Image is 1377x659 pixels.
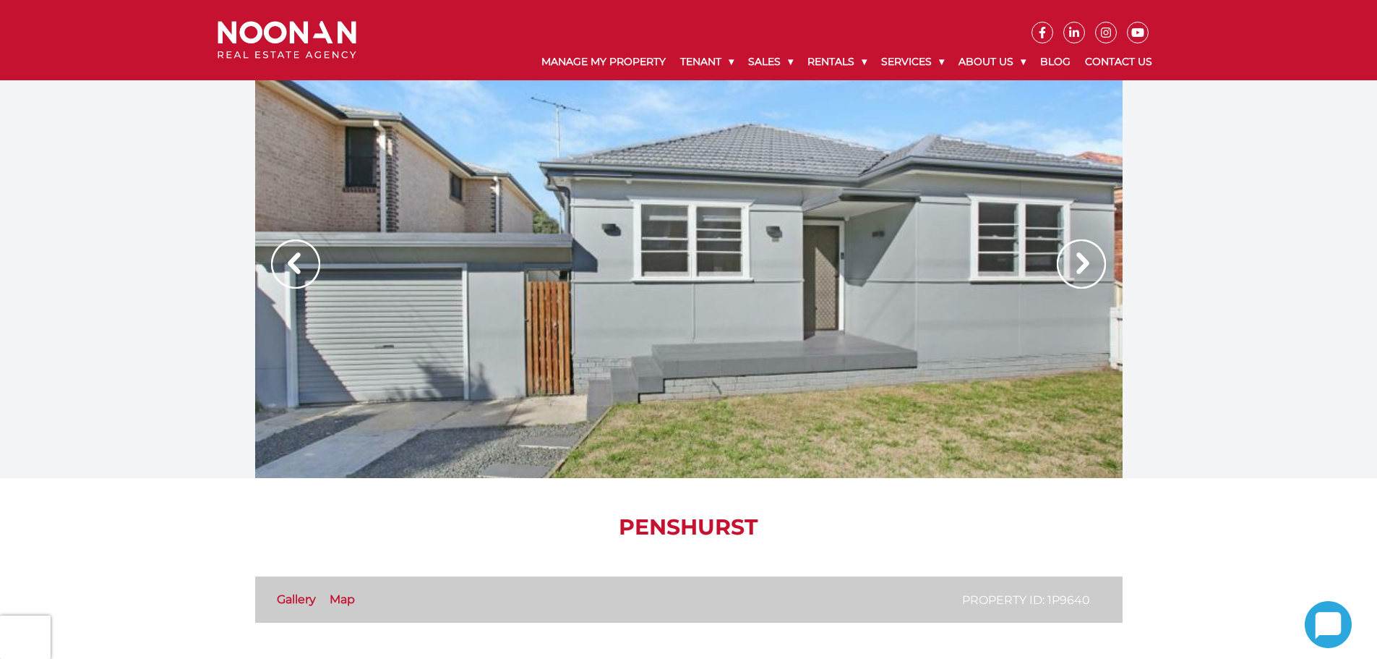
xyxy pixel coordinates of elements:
[741,43,800,80] a: Sales
[673,43,741,80] a: Tenant
[1033,43,1078,80] a: Blog
[330,592,355,606] a: Map
[800,43,874,80] a: Rentals
[1057,239,1106,289] img: Arrow slider
[271,239,320,289] img: Arrow slider
[277,592,316,606] a: Gallery
[951,43,1033,80] a: About Us
[218,21,356,59] img: Noonan Real Estate Agency
[962,591,1090,609] p: Property ID: 1P9640
[534,43,673,80] a: Manage My Property
[1078,43,1159,80] a: Contact Us
[255,514,1123,540] h1: Penshurst
[874,43,951,80] a: Services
